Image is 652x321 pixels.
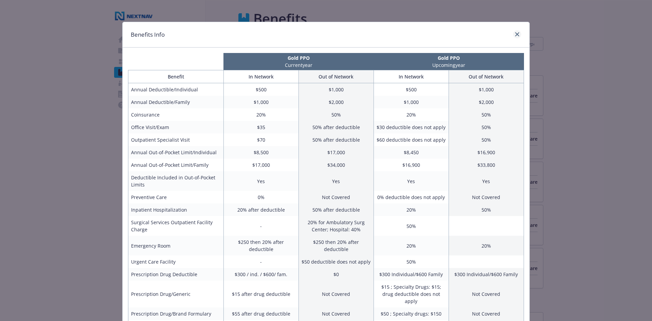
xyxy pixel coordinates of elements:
td: $33,800 [449,159,524,171]
th: In Network [374,70,449,83]
td: 50% [374,255,449,268]
td: Annual Deductible/Individual [128,83,224,96]
td: $1,000 [374,96,449,108]
td: $50 ; Specialty drugs: $150 [374,307,449,320]
td: $1,000 [449,83,524,96]
td: Not Covered [298,307,374,320]
td: 50% [374,216,449,236]
td: 50% after deductible [298,133,374,146]
td: $55 after drug deductible [223,307,298,320]
td: Yes [223,171,298,191]
td: 0% deductible does not apply [374,191,449,203]
td: 20% after deductible [223,203,298,216]
td: $8,450 [374,146,449,159]
td: - [223,216,298,236]
td: Preventive Care [128,191,224,203]
td: $16,900 [449,146,524,159]
td: $60 deductible does not apply [374,133,449,146]
td: $16,900 [374,159,449,171]
h1: Benefits Info [131,30,165,39]
a: close [513,30,521,38]
td: Annual Deductible/Family [128,96,224,108]
td: $70 [223,133,298,146]
td: - [223,255,298,268]
th: Benefit [128,70,224,83]
td: Annual Out-of-Pocket Limit/Family [128,159,224,171]
td: 20% [449,236,524,255]
td: $15 ; Specialty Drugs: $15; drug deductible does not apply [374,281,449,307]
td: Not Covered [449,307,524,320]
td: 20% [374,203,449,216]
td: $1,000 [298,83,374,96]
td: 20% [223,108,298,121]
td: $250 then 20% after deductible [223,236,298,255]
td: $250 then 20% after deductible [298,236,374,255]
td: Yes [374,171,449,191]
td: Emergency Room [128,236,224,255]
td: $34,000 [298,159,374,171]
td: $500 [374,83,449,96]
p: Gold PPO [225,54,372,61]
td: 50% after deductible [298,203,374,216]
td: $500 [223,83,298,96]
td: 50% [449,121,524,133]
td: $300 Individual/$600 Family [449,268,524,281]
th: Out of Network [298,70,374,83]
td: $300 / ind. / $600/ fam. [223,268,298,281]
td: $8,500 [223,146,298,159]
td: $17,000 [223,159,298,171]
th: intentionally left blank [128,53,223,70]
td: Coinsurance [128,108,224,121]
td: Yes [449,171,524,191]
td: Prescription Drug/Brand Formulary [128,307,224,320]
td: 0% [223,191,298,203]
td: 50% [449,203,524,216]
td: 50% [298,108,374,121]
td: Not Covered [298,281,374,307]
td: Inpatient Hospitalization [128,203,224,216]
td: $0 [298,268,374,281]
td: 50% after deductible [298,121,374,133]
td: Prescription Drug/Generic [128,281,224,307]
td: Not Covered [449,281,524,307]
td: Prescription Drug Deductible [128,268,224,281]
td: 20% [374,108,449,121]
td: Surgical Services Outpatient Facility Charge [128,216,224,236]
td: 20% [374,236,449,255]
th: In Network [223,70,298,83]
p: Current year [225,61,372,69]
td: $15 after drug deductible [223,281,298,307]
td: Deductible Included in Out-of-Pocket Limits [128,171,224,191]
td: 20% for Ambulatory Surg Center; Hospital: 40% [298,216,374,236]
td: $1,000 [223,96,298,108]
td: $2,000 [449,96,524,108]
td: 50% [449,133,524,146]
td: Urgent Care Facility [128,255,224,268]
td: Outpatient Specialist Visit [128,133,224,146]
td: $30 deductible does not apply [374,121,449,133]
td: $35 [223,121,298,133]
p: Gold PPO [375,54,523,61]
td: Not Covered [449,191,524,203]
td: $50 deductible does not apply [298,255,374,268]
th: Out of Network [449,70,524,83]
td: Yes [298,171,374,191]
td: $2,000 [298,96,374,108]
p: Upcoming year [375,61,523,69]
td: Annual Out-of-Pocket Limit/Individual [128,146,224,159]
td: Not Covered [298,191,374,203]
td: Office Visit/Exam [128,121,224,133]
td: $17,000 [298,146,374,159]
td: $300 Individual/$600 Family [374,268,449,281]
td: 50% [449,108,524,121]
